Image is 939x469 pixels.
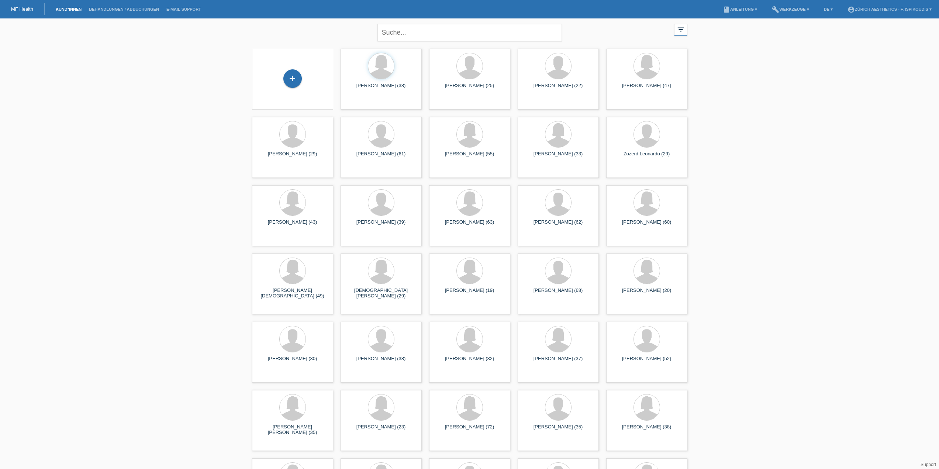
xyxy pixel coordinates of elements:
div: [PERSON_NAME] (68) [524,287,593,299]
div: [PERSON_NAME] (35) [524,424,593,436]
i: filter_list [677,25,685,34]
div: [PERSON_NAME] (22) [524,83,593,94]
div: [PERSON_NAME][DEMOGRAPHIC_DATA] (49) [258,287,327,299]
div: [PERSON_NAME] (19) [435,287,504,299]
div: [PERSON_NAME] (38) [612,424,681,436]
a: buildWerkzeuge ▾ [768,7,813,11]
a: Kund*innen [52,7,85,11]
div: [DEMOGRAPHIC_DATA][PERSON_NAME] (29) [346,287,416,299]
a: DE ▾ [820,7,836,11]
i: build [772,6,779,13]
div: [PERSON_NAME] (30) [258,356,327,368]
div: [PERSON_NAME] (62) [524,219,593,231]
div: [PERSON_NAME] (39) [346,219,416,231]
div: [PERSON_NAME] (23) [346,424,416,436]
div: [PERSON_NAME] (47) [612,83,681,94]
a: Behandlungen / Abbuchungen [85,7,163,11]
div: [PERSON_NAME] (38) [346,356,416,368]
div: [PERSON_NAME] (20) [612,287,681,299]
div: [PERSON_NAME] (38) [346,83,416,94]
input: Suche... [377,24,562,41]
div: [PERSON_NAME] (72) [435,424,504,436]
div: Zozerd Leonardo (29) [612,151,681,163]
div: [PERSON_NAME] (43) [258,219,327,231]
div: Kund*in hinzufügen [284,72,301,85]
div: [PERSON_NAME] (52) [612,356,681,368]
a: bookAnleitung ▾ [719,7,761,11]
i: account_circle [847,6,855,13]
div: [PERSON_NAME] (60) [612,219,681,231]
div: [PERSON_NAME] (33) [524,151,593,163]
div: [PERSON_NAME] (63) [435,219,504,231]
div: [PERSON_NAME] (32) [435,356,504,368]
div: [PERSON_NAME] (25) [435,83,504,94]
a: MF Health [11,6,33,12]
i: book [723,6,730,13]
div: [PERSON_NAME] (61) [346,151,416,163]
a: account_circleZürich Aesthetics - F. Ispikoudis ▾ [844,7,935,11]
div: [PERSON_NAME] (29) [258,151,327,163]
div: [PERSON_NAME] (55) [435,151,504,163]
div: [PERSON_NAME] (37) [524,356,593,368]
a: Support [921,462,936,467]
div: [PERSON_NAME] [PERSON_NAME] (35) [258,424,327,436]
a: E-Mail Support [163,7,205,11]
